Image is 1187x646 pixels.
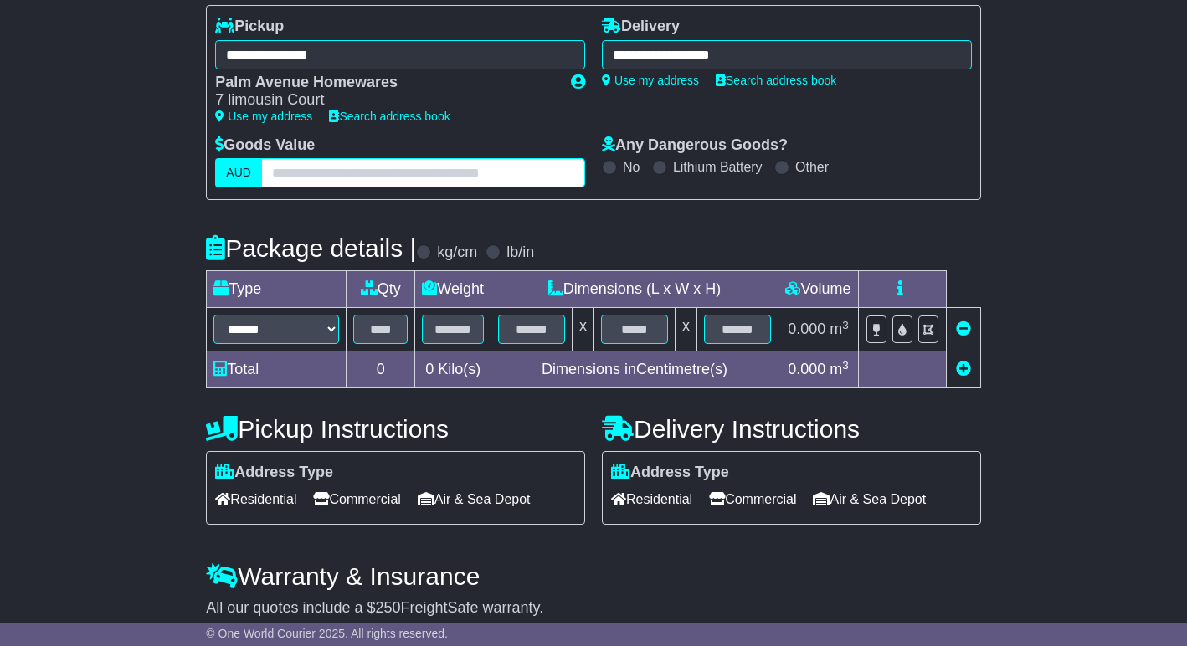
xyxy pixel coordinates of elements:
span: Commercial [709,486,796,512]
span: Air & Sea Depot [418,486,531,512]
label: Pickup [215,18,284,36]
a: Remove this item [956,320,971,337]
label: Delivery [602,18,680,36]
td: Volume [778,271,859,308]
span: 250 [375,599,400,616]
span: 0.000 [788,361,825,377]
div: 7 limousin Court [215,91,554,110]
label: Other [795,159,829,175]
sup: 3 [842,319,849,331]
h4: Warranty & Insurance [206,562,980,590]
label: Lithium Battery [673,159,763,175]
td: x [573,308,594,351]
a: Use my address [215,110,312,123]
span: m [830,361,849,377]
a: Use my address [602,74,699,87]
h4: Package details | [206,234,416,262]
span: Commercial [313,486,400,512]
div: Palm Avenue Homewares [215,74,554,92]
span: Residential [215,486,296,512]
span: 0.000 [788,320,825,337]
label: kg/cm [437,244,477,262]
span: Air & Sea Depot [813,486,926,512]
td: 0 [347,351,415,388]
h4: Pickup Instructions [206,415,585,443]
td: Qty [347,271,415,308]
td: Dimensions in Centimetre(s) [491,351,778,388]
div: All our quotes include a $ FreightSafe warranty. [206,599,980,618]
td: Weight [415,271,491,308]
h4: Delivery Instructions [602,415,981,443]
sup: 3 [842,359,849,372]
td: Dimensions (L x W x H) [491,271,778,308]
a: Add new item [956,361,971,377]
a: Search address book [329,110,450,123]
label: AUD [215,158,262,187]
td: x [676,308,697,351]
td: Type [207,271,347,308]
label: lb/in [506,244,534,262]
label: Address Type [215,464,333,482]
td: Kilo(s) [415,351,491,388]
span: © One World Courier 2025. All rights reserved. [206,627,448,640]
td: Total [207,351,347,388]
label: No [623,159,640,175]
a: Search address book [716,74,836,87]
span: Residential [611,486,692,512]
label: Address Type [611,464,729,482]
label: Any Dangerous Goods? [602,136,788,155]
span: m [830,320,849,337]
label: Goods Value [215,136,315,155]
span: 0 [425,361,434,377]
